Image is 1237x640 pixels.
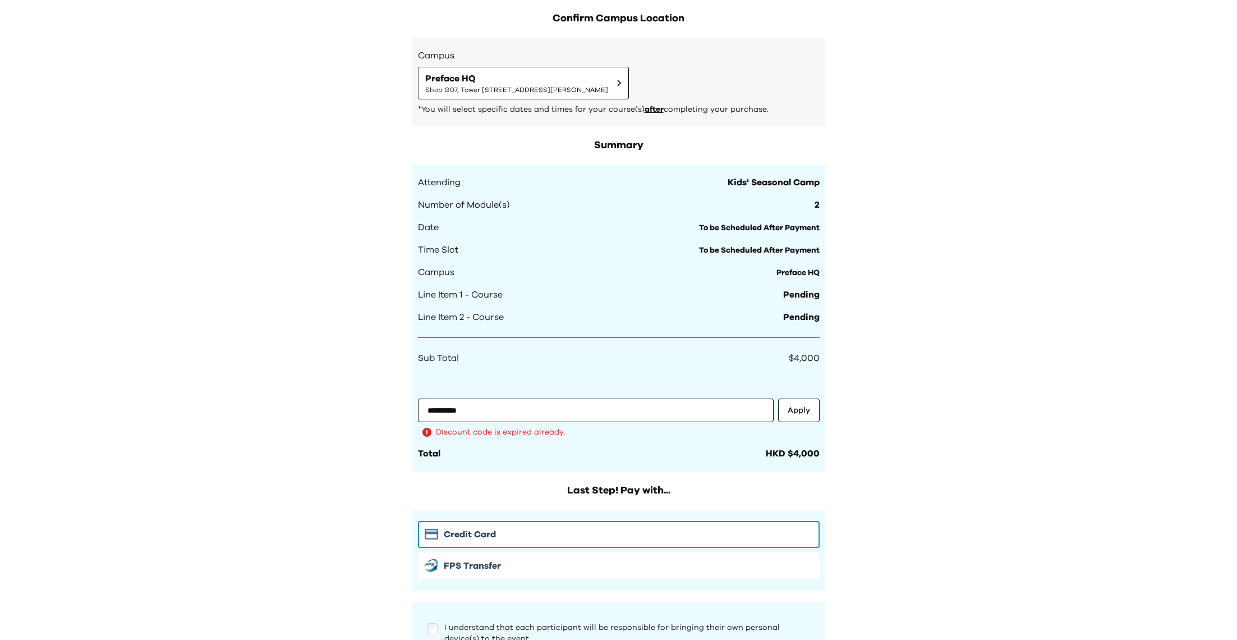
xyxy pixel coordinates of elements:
span: Attending [418,176,461,189]
img: Stripe icon [425,529,438,540]
span: Preface HQ [776,269,820,277]
span: Pending [783,310,820,324]
h2: Confirm Campus Location [412,11,825,26]
span: Number of Module(s) [418,198,510,212]
button: FPS iconFPS Transfer [418,552,820,579]
span: FPS Transfer [444,559,501,573]
span: Credit Card [444,528,496,541]
span: $4,000 [789,354,820,363]
span: Total [418,449,440,458]
button: Stripe iconCredit Card [418,521,820,548]
span: Date [418,221,439,234]
button: Apply [778,399,820,422]
span: To be Scheduled After Payment [699,246,820,254]
p: *You will select specific dates and times for your course(s) completing your purchase. [418,104,820,115]
img: FPS icon [425,559,438,572]
span: Discount code is expired already. [436,427,565,438]
span: after [645,106,664,113]
div: HKD $4,000 [766,447,820,460]
span: Shop G07, Tower [STREET_ADDRESS][PERSON_NAME] [425,85,608,94]
span: Campus [418,266,454,279]
h2: Summary [412,138,825,153]
span: Preface HQ [425,72,608,85]
span: Line Item 2 - Course [418,310,504,324]
span: To be Scheduled After Payment [699,224,820,232]
span: Time Slot [418,243,458,257]
span: Kids' Seasonal Camp [728,176,820,189]
button: Preface HQShop G07, Tower [STREET_ADDRESS][PERSON_NAME] [418,67,629,99]
span: Pending [783,288,820,301]
h3: Campus [418,49,820,62]
h2: Last Step! Pay with... [412,483,825,499]
span: Sub Total [418,351,459,365]
span: 2 [815,198,820,212]
span: Line Item 1 - Course [418,288,503,301]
